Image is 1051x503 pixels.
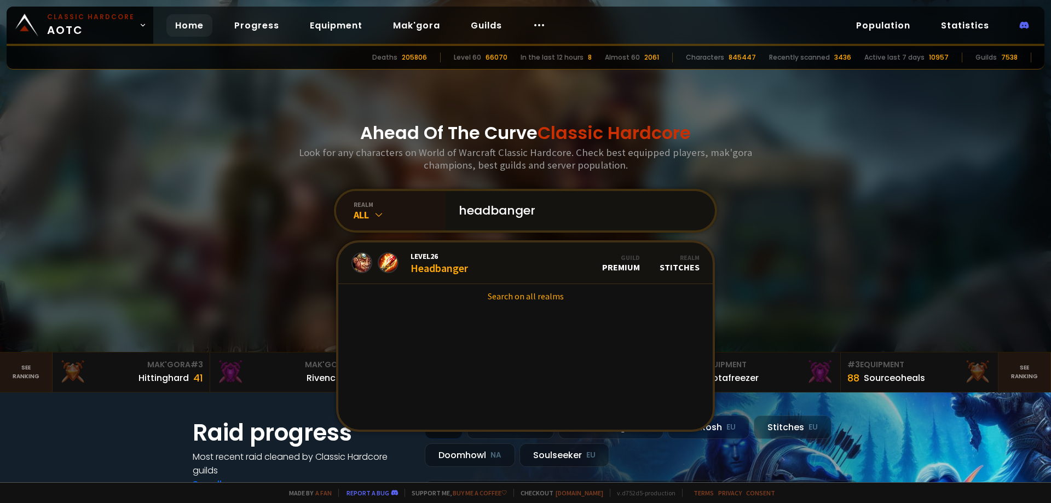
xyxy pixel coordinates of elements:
[729,53,756,62] div: 845447
[193,371,203,385] div: 41
[402,53,427,62] div: 205806
[668,415,749,439] div: Nek'Rosh
[602,253,640,262] div: Guild
[746,489,775,497] a: Consent
[660,253,700,262] div: Realm
[847,359,991,371] div: Equipment
[754,415,831,439] div: Stitches
[841,352,998,392] a: #3Equipment88Sourceoheals
[462,14,511,37] a: Guilds
[384,14,449,37] a: Mak'gora
[660,253,700,273] div: Stitches
[834,53,851,62] div: 3436
[726,422,736,433] small: EU
[686,53,724,62] div: Characters
[217,359,361,371] div: Mak'Gora
[864,371,925,385] div: Sourceoheals
[338,242,713,284] a: Level26HeadbangerGuildPremiumRealmStitches
[452,191,702,230] input: Search a character...
[193,478,264,490] a: See all progress
[690,359,834,371] div: Equipment
[282,489,332,497] span: Made by
[809,422,818,433] small: EU
[718,489,742,497] a: Privacy
[586,450,596,461] small: EU
[226,14,288,37] a: Progress
[513,489,603,497] span: Checkout
[556,489,603,497] a: [DOMAIN_NAME]
[301,14,371,37] a: Equipment
[59,359,203,371] div: Mak'Gora
[372,53,397,62] div: Deaths
[338,284,713,308] a: Search on all realms
[453,489,507,497] a: Buy me a coffee
[694,489,714,497] a: Terms
[644,53,659,62] div: 2061
[210,352,368,392] a: Mak'Gora#2Rivench100
[47,12,135,38] span: AOTC
[1001,53,1018,62] div: 7538
[454,53,481,62] div: Level 60
[706,371,759,385] div: Notafreezer
[53,352,210,392] a: Mak'Gora#3Hittinghard41
[315,489,332,497] a: a fan
[294,146,757,171] h3: Look for any characters on World of Warcraft Classic Hardcore. Check best equipped players, mak'g...
[929,53,949,62] div: 10957
[864,53,925,62] div: Active last 7 days
[193,415,412,450] h1: Raid progress
[975,53,997,62] div: Guilds
[360,120,691,146] h1: Ahead Of The Curve
[7,7,153,44] a: Classic HardcoreAOTC
[605,53,640,62] div: Almost 60
[354,209,446,221] div: All
[411,251,468,261] span: Level 26
[588,53,592,62] div: 8
[610,489,675,497] span: v. d752d5 - production
[425,443,515,467] div: Doomhowl
[486,53,507,62] div: 66070
[490,450,501,461] small: NA
[193,450,412,477] h4: Most recent raid cleaned by Classic Hardcore guilds
[138,371,189,385] div: Hittinghard
[166,14,212,37] a: Home
[521,53,584,62] div: In the last 12 hours
[519,443,609,467] div: Soulseeker
[602,253,640,273] div: Premium
[538,120,691,145] span: Classic Hardcore
[347,489,389,497] a: Report a bug
[190,359,203,370] span: # 3
[847,359,860,370] span: # 3
[307,371,341,385] div: Rivench
[47,12,135,22] small: Classic Hardcore
[683,352,841,392] a: #2Equipment88Notafreezer
[847,14,919,37] a: Population
[998,352,1051,392] a: Seeranking
[405,489,507,497] span: Support me,
[354,200,446,209] div: realm
[932,14,998,37] a: Statistics
[769,53,830,62] div: Recently scanned
[411,251,468,275] div: Headbanger
[847,371,859,385] div: 88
